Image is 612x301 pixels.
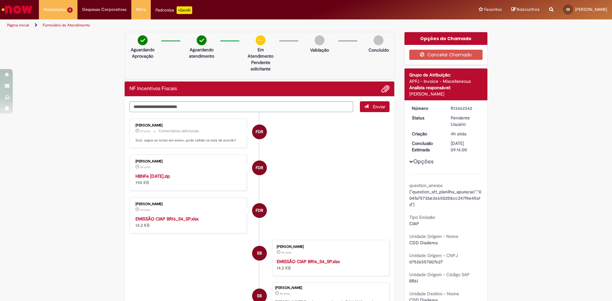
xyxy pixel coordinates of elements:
div: [PERSON_NAME] [409,91,483,97]
div: [DATE] 09:16:00 [451,140,480,153]
img: circle-minus.png [256,35,266,45]
span: Requisições [44,6,66,13]
span: Despesas Corporativas [82,6,127,13]
b: Unidade Origem - CNPJ [409,253,458,258]
dt: Criação [407,131,446,137]
img: ServiceNow [1,3,33,16]
span: 2h atrás [140,165,150,169]
div: 14.2 KB [277,258,383,271]
span: More [136,6,146,13]
span: 4h atrás [451,131,466,137]
span: Favoritos [484,6,502,13]
span: FDR [256,124,263,140]
div: 14.2 KB [135,216,242,228]
time: 29/08/2025 13:15:57 [451,131,466,137]
div: [PERSON_NAME] [277,245,383,249]
div: Grupo de Atribuição: [409,72,483,78]
a: EMISSÃO CIAP BR16_S4_SP.xlsx [135,216,199,222]
span: Rascunhos [517,6,540,12]
a: Página inicial [7,23,29,28]
span: [PERSON_NAME] [575,7,607,12]
b: Unidade Origem - Nome [409,233,458,239]
textarea: Digite sua mensagem aqui... [129,101,353,112]
div: [PERSON_NAME] [135,202,242,206]
dt: Status [407,115,446,121]
div: Analista responsável: [409,84,483,91]
button: Adicionar anexos [381,85,390,93]
small: Comentários adicionais [158,128,199,134]
span: Enviar [373,104,385,110]
div: 29/08/2025 13:15:57 [451,131,480,137]
span: SB [566,7,570,11]
p: Validação [310,47,329,53]
div: Fernando Da Rosa Moreira [252,161,267,175]
div: Fernando Da Rosa Moreira [252,203,267,218]
time: 29/08/2025 13:15:18 [281,251,292,254]
span: 3h atrás [140,208,150,212]
a: HBNFe [DATE].zip [135,173,170,179]
div: APFJ - Invoice - Miscellaneous [409,78,483,84]
time: 29/08/2025 13:55:14 [140,208,150,212]
a: Rascunhos [511,7,540,13]
div: Padroniza [156,6,192,14]
button: Cancelar Chamado [409,50,483,60]
a: Formulário de Atendimento [43,23,90,28]
p: Concluído [368,47,389,53]
div: Fernando Da Rosa Moreira [252,125,267,139]
div: Suzi Batista [252,246,267,261]
div: [PERSON_NAME] [135,160,242,163]
div: [PERSON_NAME] [275,286,386,290]
span: 2h atrás [140,129,150,133]
b: question_anexos [409,183,442,188]
p: Em Atendimento [245,47,276,59]
span: CDD Diadema [409,240,438,246]
div: [PERSON_NAME] [135,124,242,127]
b: Tipo Emissão [409,214,435,220]
img: img-circle-grey.png [374,35,383,45]
time: 29/08/2025 13:15:57 [280,292,290,296]
img: img-circle-grey.png [315,35,324,45]
div: 190 KB [135,173,242,186]
div: R13462342 [451,105,480,111]
dt: Conclusão Estimada [407,140,446,153]
b: Unidade Origem - Código SAP [409,272,470,277]
dt: Número [407,105,446,111]
img: check-circle-green.png [197,35,207,45]
button: Enviar [360,101,390,112]
b: Unidade Destino - Nome [409,291,459,297]
span: 4h atrás [281,251,292,254]
ul: Trilhas de página [5,19,403,31]
p: Suzi, segue as notas em anexo, pode validar se esta de acordo? [135,138,242,143]
div: Pendente Usuário [451,115,480,127]
p: +GenAi [177,6,192,14]
span: FDR [256,203,263,218]
p: Aguardando Aprovação [127,47,158,59]
span: {"question_att_planilha_apuracao":"004fa7573be36650258cc347f4e45a1d"} [409,189,481,207]
a: EMISSÃO CIAP BR16_S4_SP.xlsx [277,259,340,264]
span: BR6I [409,278,418,284]
span: 2 [67,7,73,13]
time: 29/08/2025 14:31:09 [140,165,150,169]
span: 4h atrás [280,292,290,296]
span: CIAP [409,221,419,226]
span: SB [257,246,262,261]
span: 07526557007627 [409,259,443,265]
p: Pendente solicitante [245,59,276,72]
span: FDR [256,160,263,176]
h2: NF Incentivos Fiscais Histórico de tíquete [129,86,177,92]
p: Aguardando atendimento [186,47,217,59]
div: Opções do Chamado [404,32,488,45]
img: check-circle-green.png [138,35,148,45]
